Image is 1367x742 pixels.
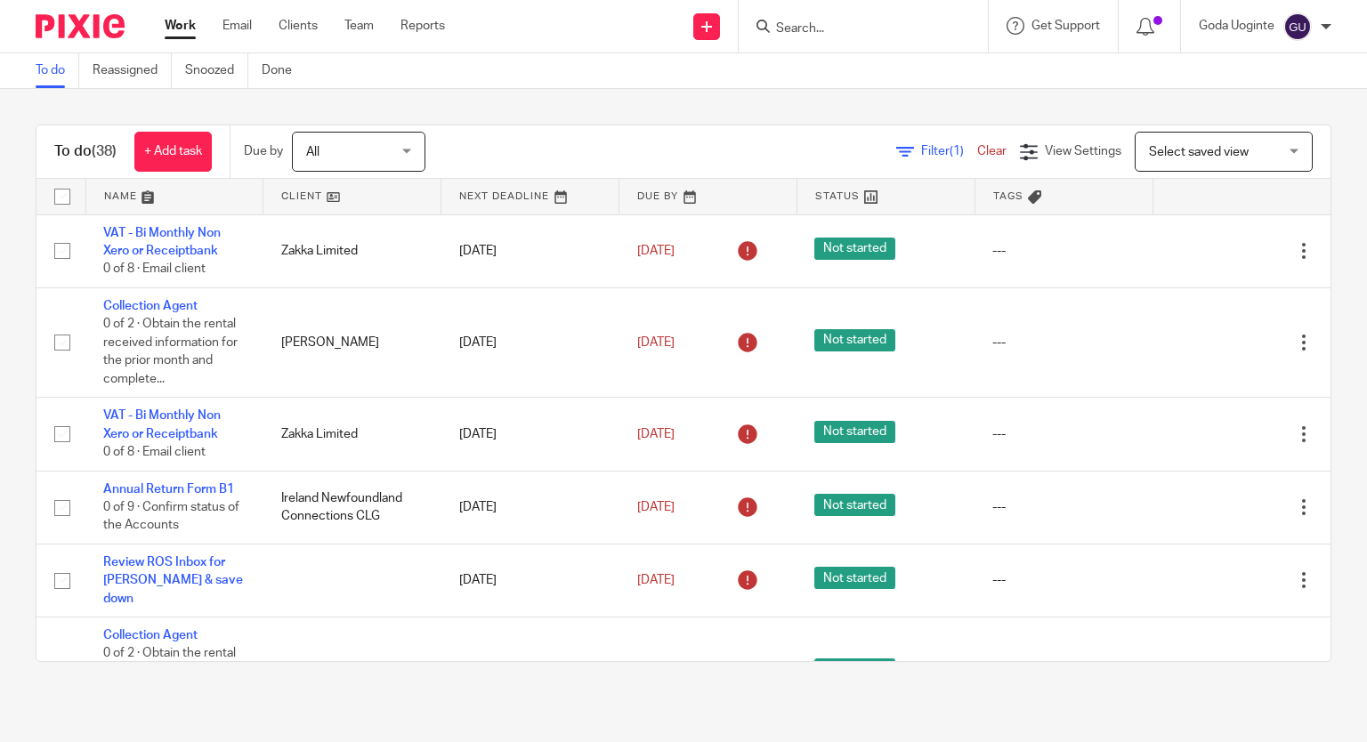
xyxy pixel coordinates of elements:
div: --- [992,498,1135,516]
span: Get Support [1031,20,1100,32]
p: Due by [244,142,283,160]
img: svg%3E [1283,12,1312,41]
span: Not started [814,421,895,443]
a: Collection Agent [103,629,198,641]
span: 0 of 8 · Email client [103,262,206,275]
td: [PERSON_NAME] [263,617,441,727]
a: Clear [977,145,1007,157]
td: [DATE] [441,214,619,287]
a: Work [165,17,196,35]
a: Snoozed [185,53,248,88]
a: Annual Return Form B1 [103,483,234,496]
span: 0 of 8 · Email client [103,446,206,458]
span: Not started [814,494,895,516]
span: Tags [993,191,1023,201]
p: Goda Uoginte [1199,17,1274,35]
span: (38) [92,144,117,158]
td: Zakka Limited [263,214,441,287]
span: [DATE] [637,501,675,513]
a: VAT - Bi Monthly Non Xero or Receiptbank [103,227,221,257]
div: --- [992,242,1135,260]
span: [DATE] [637,574,675,586]
td: [DATE] [441,617,619,727]
h1: To do [54,142,117,161]
span: 0 of 9 · Confirm status of the Accounts [103,501,239,532]
span: 0 of 2 · Obtain the rental received information for the prior month and complete... [103,318,238,385]
span: Not started [814,567,895,589]
td: [DATE] [441,398,619,471]
a: Reassigned [93,53,172,88]
span: [DATE] [637,336,675,349]
a: VAT - Bi Monthly Non Xero or Receiptbank [103,409,221,440]
span: (1) [950,145,964,157]
a: Clients [279,17,318,35]
td: [DATE] [441,287,619,398]
span: All [306,146,320,158]
span: Not started [814,658,895,681]
td: Zakka Limited [263,398,441,471]
span: View Settings [1045,145,1121,157]
td: Ireland Newfoundland Connections CLG [263,471,441,544]
div: --- [992,571,1135,589]
img: Pixie [36,14,125,38]
td: [PERSON_NAME] [263,287,441,398]
a: Collection Agent [103,300,198,312]
div: --- [992,425,1135,443]
span: Not started [814,238,895,260]
a: Review ROS Inbox for [PERSON_NAME] & save down [103,556,243,605]
a: Done [262,53,305,88]
a: Email [222,17,252,35]
span: [DATE] [637,428,675,440]
input: Search [774,21,934,37]
span: Select saved view [1149,146,1249,158]
span: 0 of 2 · Obtain the rental received information for the prior month and complete... [103,648,238,715]
a: Team [344,17,374,35]
td: [DATE] [441,471,619,544]
a: Reports [400,17,445,35]
a: + Add task [134,132,212,172]
span: [DATE] [637,245,675,257]
td: [DATE] [441,544,619,617]
a: To do [36,53,79,88]
span: Filter [921,145,977,157]
div: --- [992,334,1135,351]
span: Not started [814,329,895,351]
